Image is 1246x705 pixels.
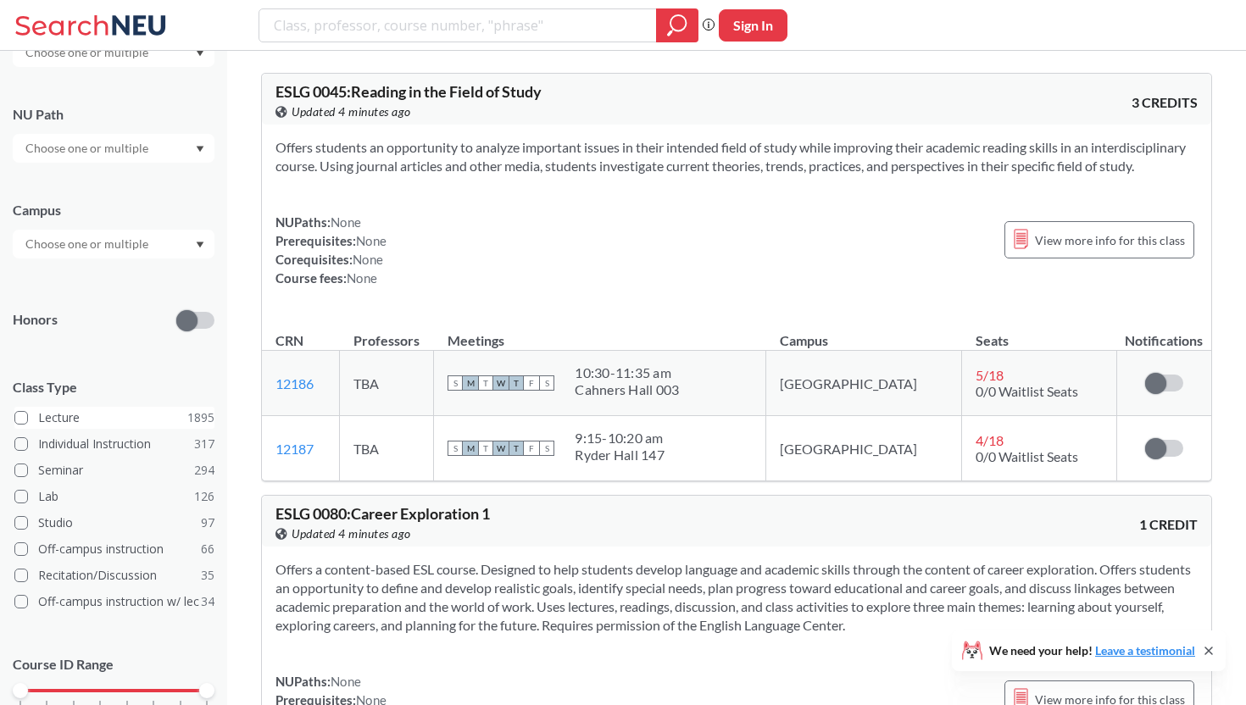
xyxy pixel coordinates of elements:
span: 1 CREDIT [1139,515,1198,534]
input: Choose one or multiple [17,42,159,63]
div: Dropdown arrow [13,134,214,163]
span: None [331,674,361,689]
span: T [478,375,493,391]
th: Campus [766,314,962,351]
span: 97 [201,513,214,532]
div: Cahners Hall 003 [575,381,679,398]
span: 5 / 18 [976,367,1004,383]
div: NU Path [13,105,214,124]
span: M [463,441,478,456]
span: 34 [201,592,214,611]
span: 0/0 Waitlist Seats [976,448,1078,464]
span: 4 / 18 [976,432,1004,448]
section: Offers a content-based ESL course. Designed to help students develop language and academic skills... [275,560,1198,635]
span: None [347,270,377,286]
label: Lab [14,486,214,508]
span: 126 [194,487,214,506]
span: 317 [194,435,214,453]
svg: magnifying glass [667,14,687,37]
div: NUPaths: Prerequisites: Corequisites: Course fees: [275,213,387,287]
span: None [331,214,361,230]
button: Sign In [719,9,787,42]
span: View more info for this class [1035,230,1185,251]
span: 66 [201,540,214,558]
label: Individual Instruction [14,433,214,455]
svg: Dropdown arrow [196,241,204,248]
td: TBA [340,416,434,481]
span: Updated 4 minutes ago [292,103,411,121]
span: S [448,375,463,391]
span: 0/0 Waitlist Seats [976,383,1078,399]
label: Off-campus instruction w/ lec [14,591,214,613]
p: Course ID Range [13,655,214,674]
span: 35 [201,566,214,585]
span: 3 CREDITS [1132,93,1198,112]
label: Studio [14,512,214,534]
svg: Dropdown arrow [196,50,204,57]
span: T [509,441,524,456]
span: ESLG 0045 : Reading in the Field of Study [275,82,542,101]
span: M [463,375,478,391]
div: Dropdown arrow [13,38,214,67]
span: S [539,375,554,391]
span: W [493,441,509,456]
span: S [448,441,463,456]
div: magnifying glass [656,8,698,42]
a: 12186 [275,375,314,391]
span: ESLG 0080 : Career Exploration 1 [275,504,490,523]
td: TBA [340,351,434,416]
td: [GEOGRAPHIC_DATA] [766,351,962,416]
td: [GEOGRAPHIC_DATA] [766,416,962,481]
th: Meetings [434,314,766,351]
span: Class Type [13,378,214,397]
label: Lecture [14,407,214,429]
p: Honors [13,310,58,330]
input: Class, professor, course number, "phrase" [272,11,644,40]
th: Professors [340,314,434,351]
span: T [478,441,493,456]
div: CRN [275,331,303,350]
a: 12187 [275,441,314,457]
label: Recitation/Discussion [14,564,214,586]
span: F [524,441,539,456]
span: Updated 4 minutes ago [292,525,411,543]
div: Campus [13,201,214,219]
section: Offers students an opportunity to analyze important issues in their intended field of study while... [275,138,1198,175]
svg: Dropdown arrow [196,146,204,153]
span: We need your help! [989,645,1195,657]
span: 1895 [187,408,214,427]
span: T [509,375,524,391]
div: Dropdown arrow [13,230,214,258]
label: Seminar [14,459,214,481]
a: Leave a testimonial [1095,643,1195,658]
div: Ryder Hall 147 [575,447,665,464]
th: Seats [962,314,1116,351]
th: Notifications [1116,314,1211,351]
label: Off-campus instruction [14,538,214,560]
span: None [353,252,383,267]
span: S [539,441,554,456]
span: None [356,233,387,248]
span: W [493,375,509,391]
input: Choose one or multiple [17,234,159,254]
span: 294 [194,461,214,480]
div: 10:30 - 11:35 am [575,364,679,381]
span: F [524,375,539,391]
div: 9:15 - 10:20 am [575,430,665,447]
input: Choose one or multiple [17,138,159,158]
